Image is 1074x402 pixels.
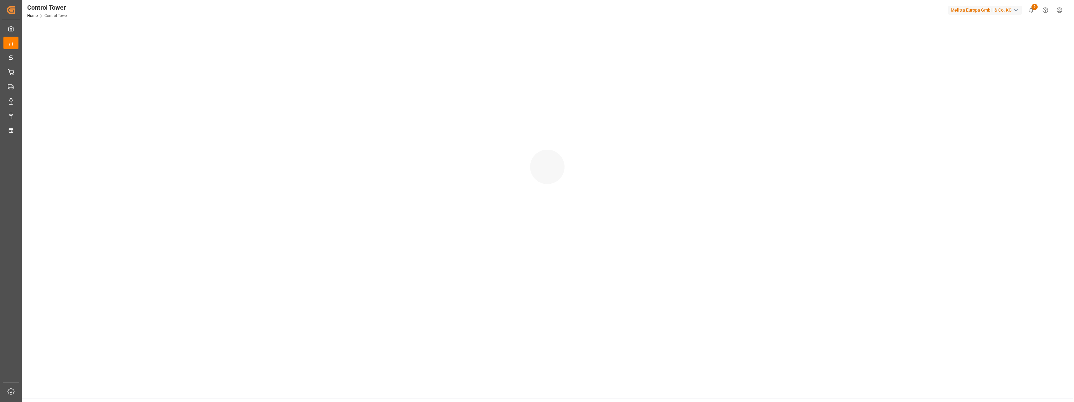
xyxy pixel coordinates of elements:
[1031,4,1038,10] span: 9
[27,3,68,12] div: Control Tower
[27,13,38,18] a: Home
[948,4,1024,16] button: Melitta Europa GmbH & Co. KG
[1024,3,1038,17] button: show 9 new notifications
[1038,3,1052,17] button: Help Center
[948,6,1022,15] div: Melitta Europa GmbH & Co. KG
